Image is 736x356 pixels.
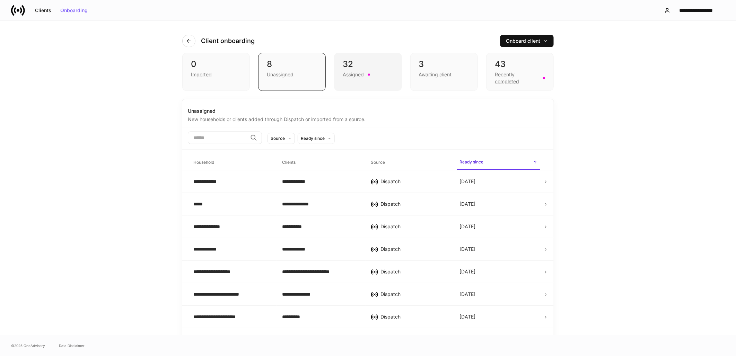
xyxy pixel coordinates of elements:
[460,268,476,275] p: [DATE]
[460,313,476,320] p: [DATE]
[460,291,476,298] p: [DATE]
[486,53,554,91] div: 43Recently completed
[191,155,274,170] span: Household
[368,155,452,170] span: Source
[343,71,364,78] div: Assigned
[381,223,449,230] div: Dispatch
[298,133,335,144] button: Ready since
[56,5,92,16] button: Onboarding
[460,159,484,165] h6: Ready since
[343,59,393,70] div: 32
[495,71,539,85] div: Recently completed
[381,313,449,320] div: Dispatch
[258,53,326,91] div: 8Unassigned
[460,223,476,230] p: [DATE]
[301,135,325,142] div: Ready since
[381,268,449,275] div: Dispatch
[460,178,476,185] p: [DATE]
[191,71,212,78] div: Imported
[271,135,285,142] div: Source
[279,155,362,170] span: Clients
[381,246,449,253] div: Dispatch
[334,53,402,91] div: 32Assigned
[381,178,449,185] div: Dispatch
[268,133,295,144] button: Source
[460,201,476,207] p: [DATE]
[419,71,452,78] div: Awaiting client
[267,71,293,78] div: Unassigned
[188,115,548,123] div: New households or clients added through Dispatch or imported from a source.
[457,155,540,170] span: Ready since
[11,343,45,348] span: © 2025 OneAdvisory
[30,5,56,16] button: Clients
[59,343,85,348] a: Data Disclaimer
[460,246,476,253] p: [DATE]
[371,159,385,166] h6: Source
[182,53,250,91] div: 0Imported
[267,59,317,70] div: 8
[60,8,88,13] div: Onboarding
[500,35,554,47] button: Onboard client
[201,37,255,45] h4: Client onboarding
[506,39,548,43] div: Onboard client
[188,108,548,115] div: Unassigned
[35,8,51,13] div: Clients
[193,159,214,166] h6: Household
[282,159,296,166] h6: Clients
[410,53,478,91] div: 3Awaiting client
[495,59,545,70] div: 43
[381,291,449,298] div: Dispatch
[419,59,469,70] div: 3
[381,201,449,207] div: Dispatch
[191,59,241,70] div: 0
